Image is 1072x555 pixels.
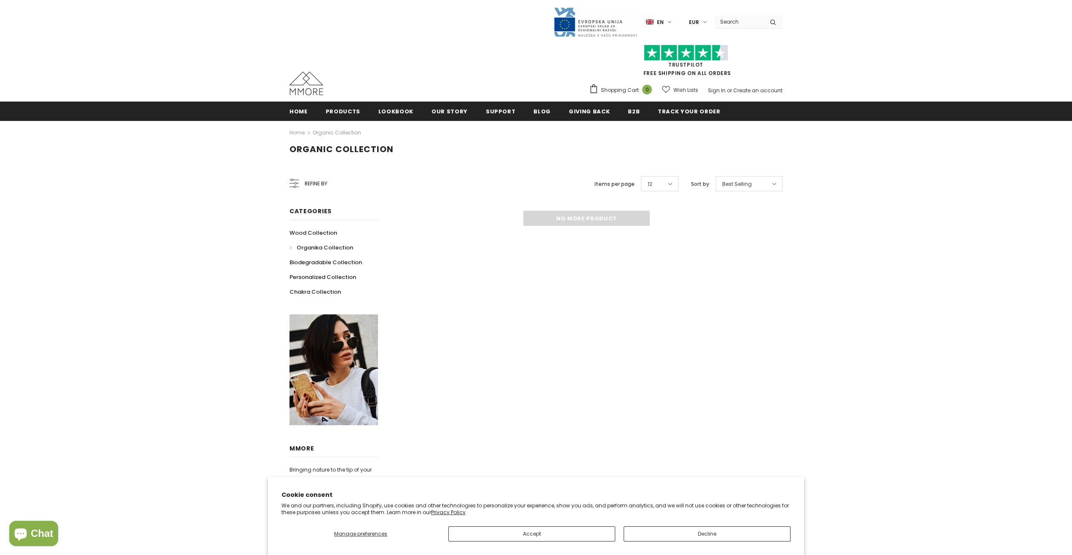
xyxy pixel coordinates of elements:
[715,16,764,28] input: Search Site
[281,491,791,499] h2: Cookie consent
[589,84,656,97] a: Shopping Cart 0
[658,102,720,121] a: Track your order
[553,7,638,38] img: Javni Razpis
[595,180,635,188] label: Items per page
[289,102,308,121] a: Home
[533,107,551,115] span: Blog
[722,180,752,188] span: Best Selling
[486,102,516,121] a: support
[662,83,698,97] a: Wish Lists
[289,240,353,255] a: Organika Collection
[569,107,610,115] span: Giving back
[289,225,337,240] a: Wood Collection
[297,244,353,252] span: Organika Collection
[289,128,305,138] a: Home
[289,255,362,270] a: Biodegradable Collection
[431,509,466,516] a: Privacy Policy
[313,129,361,136] a: Organic Collection
[689,18,699,27] span: EUR
[553,18,638,25] a: Javni Razpis
[289,229,337,237] span: Wood Collection
[642,85,652,94] span: 0
[289,270,356,284] a: Personalized Collection
[289,143,394,155] span: Organic Collection
[624,526,791,542] button: Decline
[281,526,440,542] button: Manage preferences
[646,19,654,26] img: i-lang-1.png
[378,107,413,115] span: Lookbook
[378,102,413,121] a: Lookbook
[289,465,378,536] p: Bringing nature to the tip of your fingers. With hand-picked natural organic materials, every tim...
[431,107,468,115] span: Our Story
[281,502,791,515] p: We and our partners, including Shopify, use cookies and other technologies to personalize your ex...
[628,107,640,115] span: B2B
[326,102,360,121] a: Products
[673,86,698,94] span: Wish Lists
[569,102,610,121] a: Giving back
[289,444,314,453] span: MMORE
[448,526,615,542] button: Accept
[289,107,308,115] span: Home
[334,530,387,537] span: Manage preferences
[589,48,783,77] span: FREE SHIPPING ON ALL ORDERS
[431,102,468,121] a: Our Story
[289,258,362,266] span: Biodegradable Collection
[628,102,640,121] a: B2B
[305,179,327,188] span: Refine by
[658,107,720,115] span: Track your order
[668,61,703,68] a: Trustpilot
[601,86,639,94] span: Shopping Cart
[289,284,341,299] a: Chakra Collection
[289,288,341,296] span: Chakra Collection
[644,45,728,61] img: Trust Pilot Stars
[733,87,783,94] a: Create an account
[708,87,726,94] a: Sign In
[486,107,516,115] span: support
[289,72,323,95] img: MMORE Cases
[289,207,332,215] span: Categories
[7,521,61,548] inbox-online-store-chat: Shopify online store chat
[326,107,360,115] span: Products
[289,273,356,281] span: Personalized Collection
[648,180,652,188] span: 12
[657,18,664,27] span: en
[691,180,709,188] label: Sort by
[533,102,551,121] a: Blog
[727,87,732,94] span: or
